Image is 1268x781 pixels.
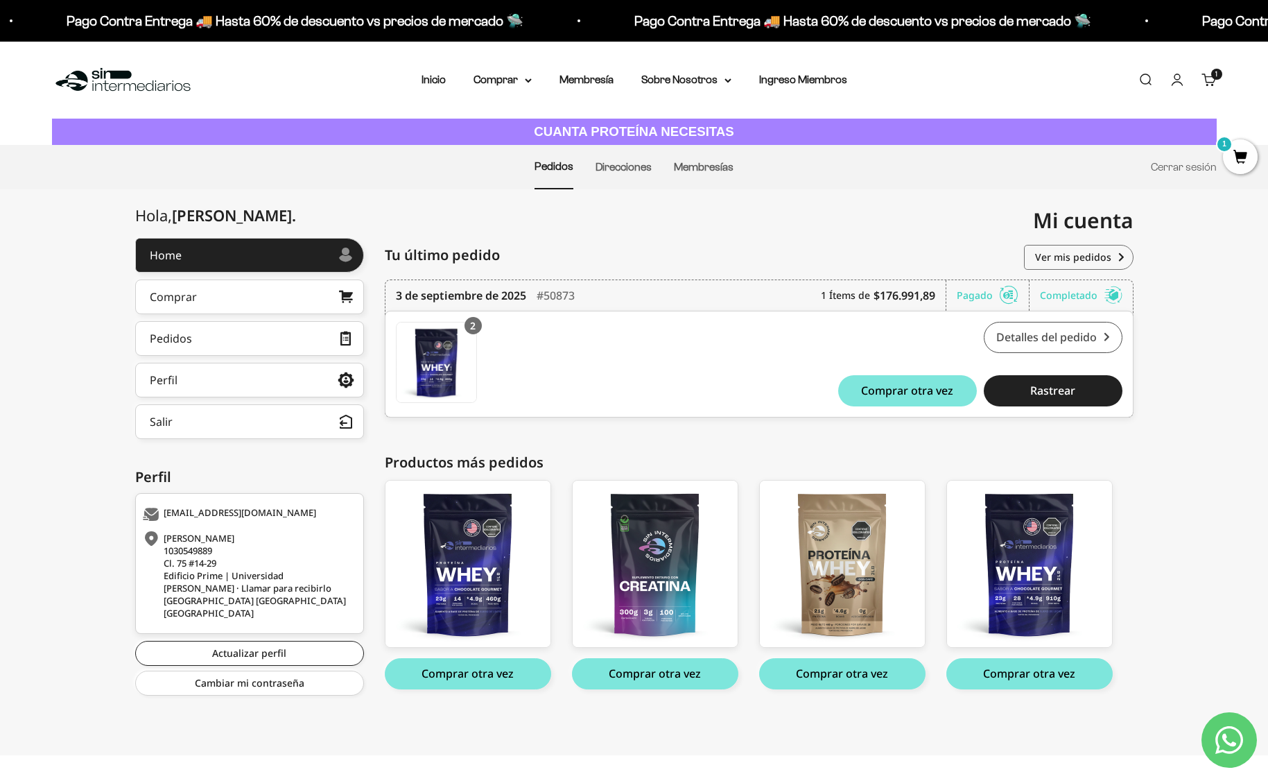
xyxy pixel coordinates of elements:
button: Rastrear [984,375,1122,406]
span: Comprar otra vez [861,385,953,396]
span: Mi cuenta [1033,206,1134,234]
img: whey-chocolate_1LBS_front_fc04a9ae-3be6-4ecf-8bb9-186982c4bd6c_large.png [385,481,550,647]
a: CUANTA PROTEÍNA NECESITAS [52,119,1217,146]
div: Pedidos [150,333,192,344]
div: Perfil [135,467,364,488]
div: Home [150,250,182,261]
a: Pedidos [135,321,364,356]
button: Salir [135,404,364,439]
summary: Sobre Nosotros [641,71,731,89]
a: Direcciones [596,161,652,173]
a: Ingreso Miembros [759,74,847,85]
img: creatina_01_large.png [573,481,738,647]
img: whey-chocolate_2LB-front_large.png [947,481,1112,647]
a: Cambiar mi contraseña [135,671,364,696]
a: Proteína Whey - Cookies & Cream / 2 libras (910g) [396,322,477,403]
a: Proteína Whey - Cookies & Cream / 2 libras (910g) [385,480,551,648]
strong: CUANTA PROTEÍNA NECESITAS [534,124,734,139]
span: Rastrear [1030,385,1075,396]
a: Home [135,238,364,273]
a: Membresías [674,161,733,173]
div: 2 [464,317,482,334]
img: Translation missing: es.Proteína Whey - Cookies & Cream / 2 libras (910g) [397,323,476,402]
div: Perfil [150,375,177,386]
div: Salir [150,416,173,427]
div: Productos más pedidos [385,452,1134,473]
span: [PERSON_NAME] [172,205,296,225]
a: 1 [1223,151,1258,166]
a: Actualizar perfil [135,641,364,666]
div: Pagado [957,280,1030,311]
span: . [292,205,296,225]
a: Perfil [135,363,364,397]
a: Inicio [422,74,446,85]
a: Ver mis pedidos [1024,245,1134,270]
button: Comprar otra vez [946,658,1113,689]
button: Comprar otra vez [838,375,977,406]
a: Cerrar sesión [1151,161,1217,173]
div: [EMAIL_ADDRESS][DOMAIN_NAME] [143,508,353,522]
img: whey_cafe_2lb_7357bc6a-3abe-45c4-b914-c05019190996_large.png [760,481,925,647]
button: Comprar otra vez [572,658,738,689]
button: Comprar otra vez [759,658,926,689]
div: Hola, [135,207,296,224]
mark: 1 [1216,136,1233,153]
a: Comprar [135,280,364,314]
time: 3 de septiembre de 2025 [396,287,526,304]
p: Pago Contra Entrega 🚚 Hasta 60% de descuento vs precios de mercado 🛸 [65,10,522,32]
div: #50873 [537,280,575,311]
a: Proteína Whey - Chocolate / 2 libras (910g) [946,480,1113,648]
div: Comprar [150,291,197,302]
summary: Comprar [474,71,532,89]
div: [PERSON_NAME] 1030549889 Cl. 75 #14-29 Edificio Prime | Universidad [PERSON_NAME] · Llamar para r... [143,532,353,619]
div: Completado [1040,280,1122,311]
a: Membresía [559,74,614,85]
a: Detalles del pedido [984,322,1122,353]
b: $176.991,89 [874,287,935,304]
p: Pago Contra Entrega 🚚 Hasta 60% de descuento vs precios de mercado 🛸 [633,10,1090,32]
a: Pedidos [535,160,573,172]
span: Tu último pedido [385,245,500,266]
div: 1 Ítems de [821,280,946,311]
span: 1 [1215,71,1217,78]
button: Comprar otra vez [385,658,551,689]
a: Creatina Monohidrato [572,480,738,648]
a: Proteína Whey - Café / 2 libras (910g) [759,480,926,648]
